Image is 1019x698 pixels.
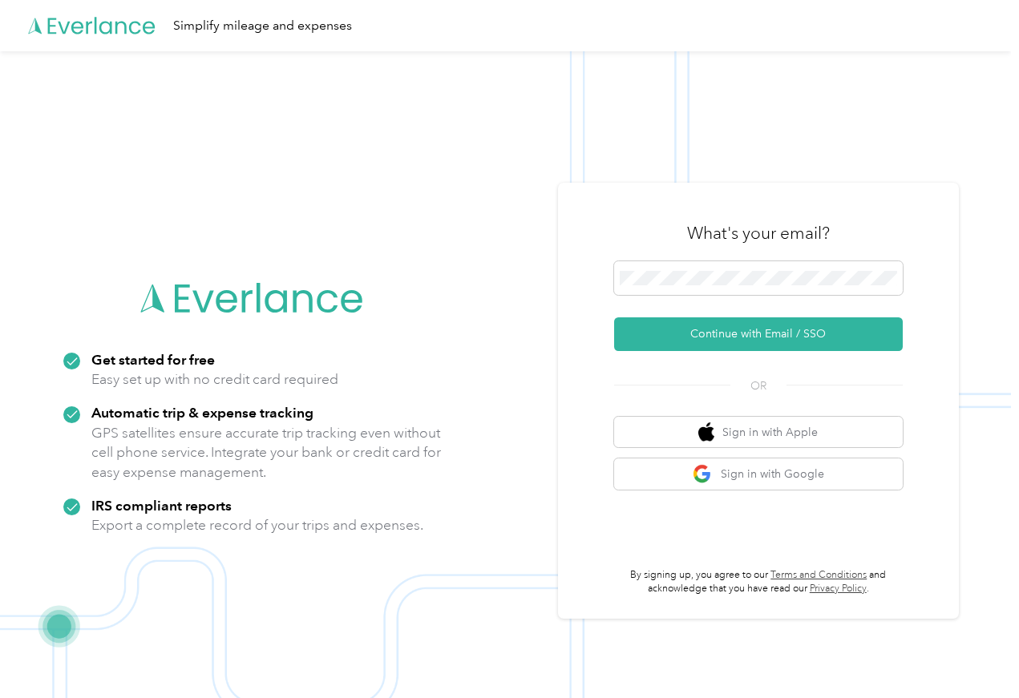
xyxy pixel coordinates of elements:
img: apple logo [698,422,714,442]
strong: IRS compliant reports [91,497,232,514]
button: google logoSign in with Google [614,458,903,490]
strong: Get started for free [91,351,215,368]
img: google logo [693,464,713,484]
p: By signing up, you agree to our and acknowledge that you have read our . [614,568,903,596]
p: GPS satellites ensure accurate trip tracking even without cell phone service. Integrate your bank... [91,423,442,482]
div: Simplify mileage and expenses [173,16,352,36]
p: Export a complete record of your trips and expenses. [91,515,423,535]
span: OR [730,377,786,394]
a: Terms and Conditions [770,569,867,581]
button: apple logoSign in with Apple [614,417,903,448]
strong: Automatic trip & expense tracking [91,404,313,421]
h3: What's your email? [687,222,830,244]
button: Continue with Email / SSO [614,317,903,351]
a: Privacy Policy [810,583,867,595]
p: Easy set up with no credit card required [91,369,338,389]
